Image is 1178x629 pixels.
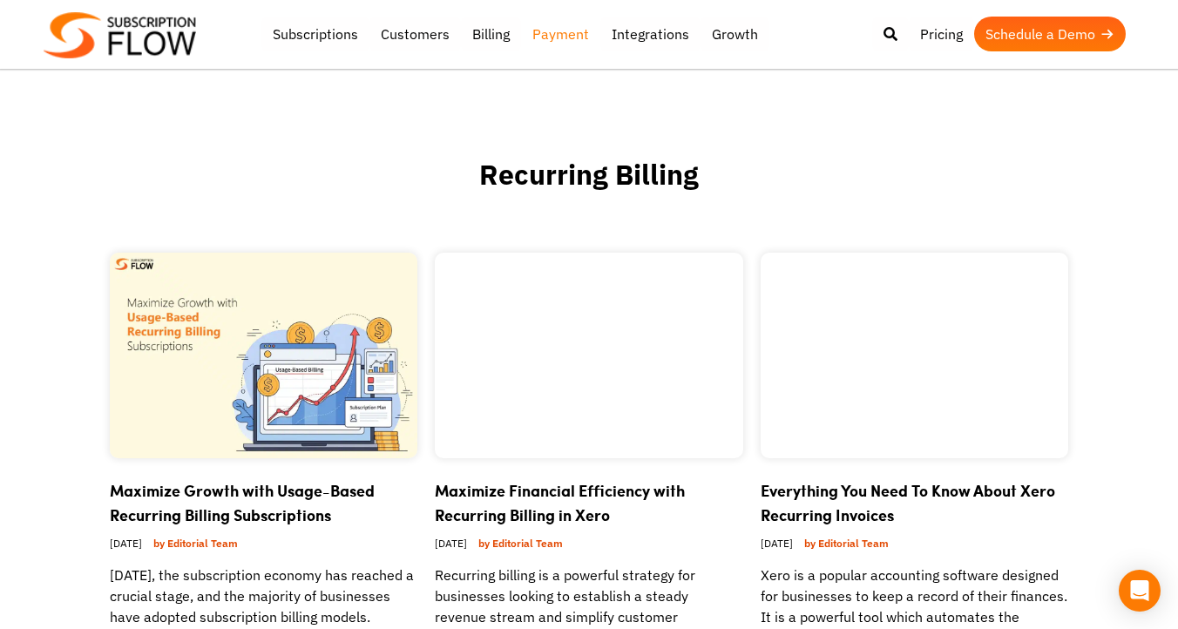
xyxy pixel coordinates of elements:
a: Schedule a Demo [974,17,1126,51]
div: [DATE] [761,527,1068,565]
a: Payment [521,17,600,51]
a: Integrations [600,17,701,51]
a: by Editorial Team [146,532,245,554]
a: by Editorial Team [797,532,896,554]
a: Billing [461,17,521,51]
img: usage‑based recurring billing subscriptions [110,253,417,458]
a: Maximize Growth with Usage-Based Recurring Billing Subscriptions [110,479,375,526]
a: Everything You Need To Know About Xero Recurring Invoices [761,479,1055,526]
img: Recurring Billing in Xero [435,253,742,458]
a: Pricing [909,17,974,51]
h1: Recurring Billing [66,157,1112,235]
a: Subscriptions [261,17,369,51]
a: Growth [701,17,769,51]
a: Maximize Financial Efficiency with Recurring Billing in Xero [435,479,685,526]
div: [DATE] [435,527,742,565]
a: by Editorial Team [471,532,570,554]
div: [DATE] [110,527,417,565]
img: Getting To Know Xero Recurring Invoices [761,253,1068,458]
div: Open Intercom Messenger [1119,570,1161,612]
img: Subscriptionflow [44,12,196,58]
a: Customers [369,17,461,51]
